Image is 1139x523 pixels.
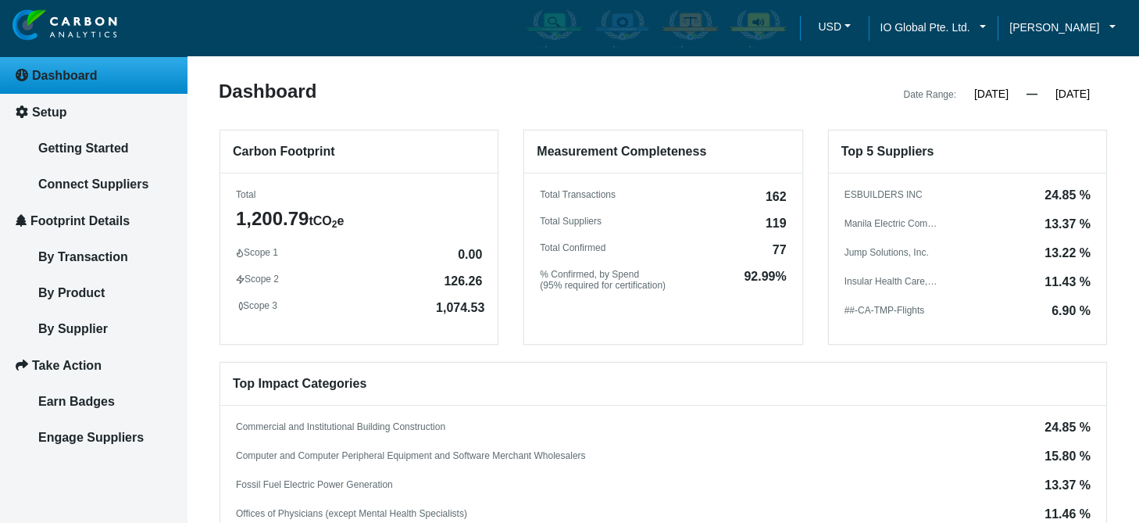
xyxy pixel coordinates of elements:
[220,131,498,174] h6: Carbon Footprint
[880,19,970,36] span: IO Global Pte. Ltd.
[236,421,445,432] div: Commercial and Institutional Building Construction
[236,247,482,258] div: Scope 1
[1027,88,1037,100] span: —
[773,244,787,256] span: 77
[458,249,482,261] span: 0.00
[540,269,666,280] p: % Confirmed, by Spend
[525,9,584,48] img: carbon-aware-enabled.png
[766,191,787,203] span: 162
[800,15,868,42] a: USDUSD
[236,274,482,285] div: Scope 2
[236,249,244,258] img: scope1.png
[309,214,344,227] span: tCO e
[844,218,938,229] div: Manila Electric Company
[729,9,787,48] img: carbon-advocate-enabled.png
[38,141,129,155] span: Getting Started
[1044,450,1091,463] div: 15.80 %
[540,242,786,253] div: Total Confirmed
[1044,508,1091,521] div: 11.46 %
[844,189,923,200] div: ESBUILDERS INC
[1044,276,1091,288] div: 11.43 %
[236,189,482,200] div: Total
[661,9,719,48] img: carbon-offsetter-enabled.png
[844,305,925,316] div: ##-CA-TMP-Flights
[904,85,956,104] div: Date Range:
[540,189,786,200] div: Total Transactions
[12,9,117,41] img: insight-logo-2.png
[32,69,98,82] span: Dashboard
[436,302,484,314] span: 1,074.53
[812,15,856,38] button: USD
[593,9,652,48] img: carbon-efficient-enabled.png
[220,363,1106,406] h6: Top Impact Categories
[236,479,393,490] div: Fossil Fuel Electric Power Generation
[744,270,786,292] span: 92.99%
[236,206,482,231] div: 1,200.79
[38,322,108,335] span: By Supplier
[207,82,663,104] div: Dashboard
[38,395,115,408] span: Earn Badges
[522,5,587,51] div: Carbon Aware
[844,247,929,258] div: Jump Solutions, Inc.
[540,216,786,227] div: Total Suppliers
[766,217,787,230] span: 119
[38,431,144,444] span: Engage Suppliers
[30,214,130,227] span: Footprint Details
[829,131,1106,174] h6: Top 5 Suppliers
[590,5,655,51] div: Carbon Efficient
[998,19,1127,36] a: [PERSON_NAME]
[1044,247,1091,260] div: 13.22 %
[238,300,484,311] div: Scope 3
[658,5,723,51] div: Carbon Offsetter
[524,131,802,174] h6: Measurement Completeness
[38,177,148,191] span: Connect Suppliers
[444,275,482,288] span: 126.26
[332,219,337,230] sub: 2
[844,276,938,287] div: Insular Health Care, Inc.
[1052,305,1091,317] div: 6.90 %
[1009,19,1099,36] span: [PERSON_NAME]
[540,280,666,291] p: (95% required for certification)
[1044,218,1091,231] div: 13.37 %
[238,302,243,311] img: scope3.png
[1044,421,1091,434] div: 24.85 %
[32,106,66,119] span: Setup
[38,286,105,299] span: By Product
[38,250,128,263] span: By Transaction
[236,450,586,461] div: Computer and Computer Peripheral Equipment and Software Merchant Wholesalers
[32,359,102,372] span: Take Action
[726,5,791,51] div: Carbon Advocate
[236,508,467,519] div: Offices of Physicians (except Mental Health Specialists)
[1044,189,1091,202] div: 24.85 %
[1044,479,1091,492] div: 13.37 %
[236,274,245,285] img: scope2.png
[869,19,998,36] a: IO Global Pte. Ltd.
